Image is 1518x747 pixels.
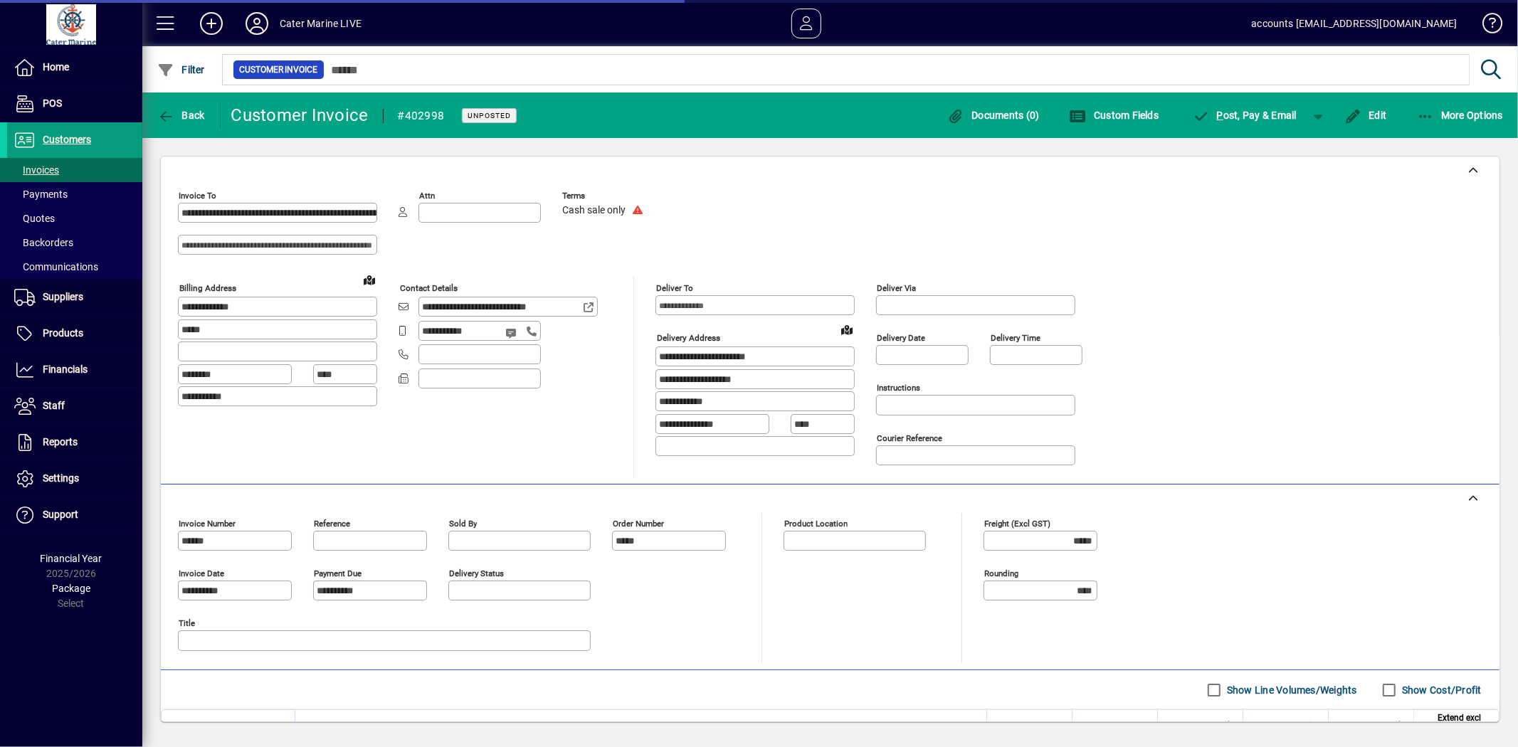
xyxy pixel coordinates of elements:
span: Cash sale only [562,205,626,216]
span: Reports [43,436,78,447]
a: Staff [7,388,142,424]
button: Back [154,102,209,128]
span: Terms [562,191,648,201]
span: Quotes [14,213,55,224]
span: Documents (0) [947,110,1040,121]
label: Show Line Volumes/Weights [1224,683,1357,697]
span: ost, Pay & Email [1192,110,1297,121]
mat-label: Attn [419,191,435,201]
span: Back [157,110,205,121]
mat-label: Delivery status [449,568,504,578]
mat-label: Invoice To [179,191,216,201]
span: Edit [1344,110,1387,121]
a: Suppliers [7,280,142,315]
a: Knowledge Base [1472,3,1500,49]
button: Post, Pay & Email [1185,102,1304,128]
span: GST ($) [1376,718,1405,733]
span: Invoices [14,164,59,176]
span: Supply [1037,718,1063,733]
button: More Options [1413,102,1507,128]
a: Reports [7,425,142,460]
span: Financial Year [41,553,102,564]
button: Profile [234,11,280,36]
a: Backorders [7,231,142,255]
span: Description [304,718,347,733]
span: Item [179,718,196,733]
a: POS [7,86,142,122]
mat-label: Freight (excl GST) [984,519,1050,529]
span: Suppliers [43,291,83,302]
a: Products [7,316,142,351]
button: Custom Fields [1066,102,1163,128]
mat-label: Order number [613,519,664,529]
span: Backorder [1110,718,1149,733]
mat-label: Delivery time [991,333,1040,343]
span: Financials [43,364,88,375]
span: Support [43,509,78,520]
button: Edit [1341,102,1391,128]
span: Discount (%) [1271,718,1319,733]
button: Send SMS [495,316,529,350]
mat-label: Instructions [877,383,920,393]
mat-label: Product location [784,519,848,529]
span: Filter [157,64,205,75]
mat-label: Delivery date [877,333,925,343]
a: Payments [7,182,142,206]
span: Rate excl GST ($) [1169,718,1234,733]
mat-label: Deliver To [656,283,693,293]
button: Add [189,11,234,36]
mat-label: Sold by [449,519,477,529]
div: Cater Marine LIVE [280,12,362,35]
div: Customer Invoice [231,104,369,127]
mat-label: Invoice date [179,568,224,578]
span: Payments [14,189,68,200]
a: Invoices [7,158,142,182]
span: Products [43,327,83,339]
mat-label: Payment due [314,568,362,578]
a: View on map [836,318,858,341]
a: Settings [7,461,142,497]
a: View on map [358,268,381,291]
span: More Options [1417,110,1504,121]
span: Settings [43,472,79,484]
button: Documents (0) [944,102,1043,128]
span: Custom Fields [1070,110,1159,121]
button: Filter [154,57,209,83]
mat-label: Reference [314,519,350,529]
app-page-header-button: Back [142,102,221,128]
div: #402998 [398,105,445,127]
mat-label: Invoice number [179,519,236,529]
a: Financials [7,352,142,388]
mat-label: Deliver via [877,283,916,293]
span: Extend excl GST ($) [1423,710,1481,741]
mat-label: Courier Reference [877,433,942,443]
div: accounts [EMAIL_ADDRESS][DOMAIN_NAME] [1252,12,1458,35]
span: Home [43,61,69,73]
span: Unposted [468,111,511,120]
span: Customers [43,134,91,145]
a: Communications [7,255,142,279]
span: POS [43,97,62,109]
span: Backorders [14,237,73,248]
label: Show Cost/Profit [1399,683,1482,697]
span: Package [52,583,90,594]
span: Staff [43,400,65,411]
mat-label: Rounding [984,568,1018,578]
span: Customer Invoice [239,63,318,77]
span: Communications [14,261,98,272]
a: Quotes [7,206,142,231]
mat-label: Title [179,618,195,628]
a: Home [7,50,142,85]
a: Support [7,497,142,533]
span: P [1217,110,1223,121]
